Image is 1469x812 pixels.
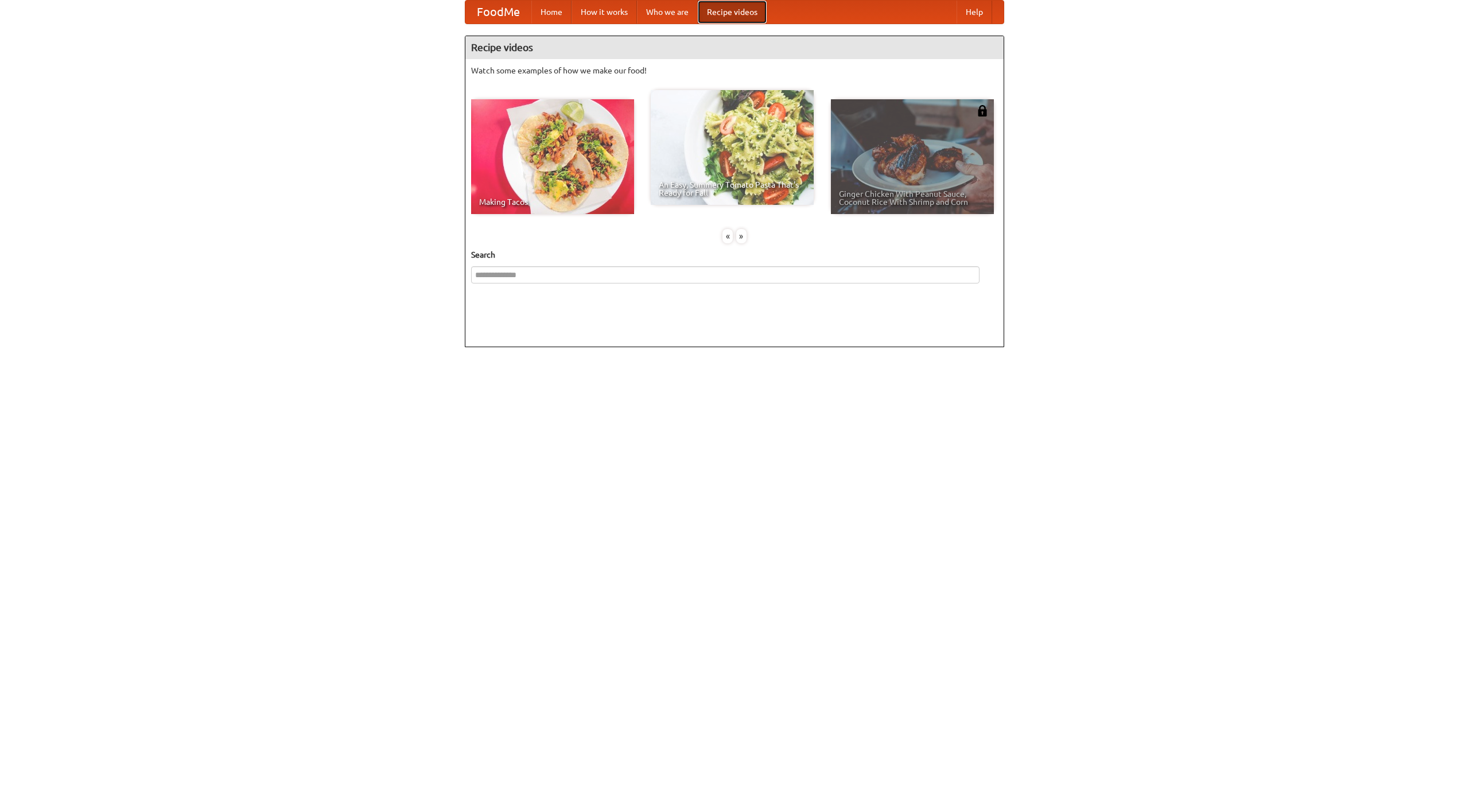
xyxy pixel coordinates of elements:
a: Recipe videos [698,1,767,24]
div: » [736,229,747,243]
a: FoodMe [465,1,531,24]
h4: Recipe videos [465,36,1004,59]
a: How it works [572,1,637,24]
span: Making Tacos [479,198,626,206]
p: Watch some examples of how we make our food! [471,65,998,76]
a: Who we are [637,1,698,24]
div: « [722,229,733,243]
a: Home [531,1,572,24]
a: An Easy, Summery Tomato Pasta That's Ready for Fall [651,90,814,205]
a: Help [957,1,992,24]
span: An Easy, Summery Tomato Pasta That's Ready for Fall [659,181,806,197]
img: 483408.png [977,105,988,116]
h5: Search [471,249,998,261]
a: Making Tacos [471,99,634,214]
